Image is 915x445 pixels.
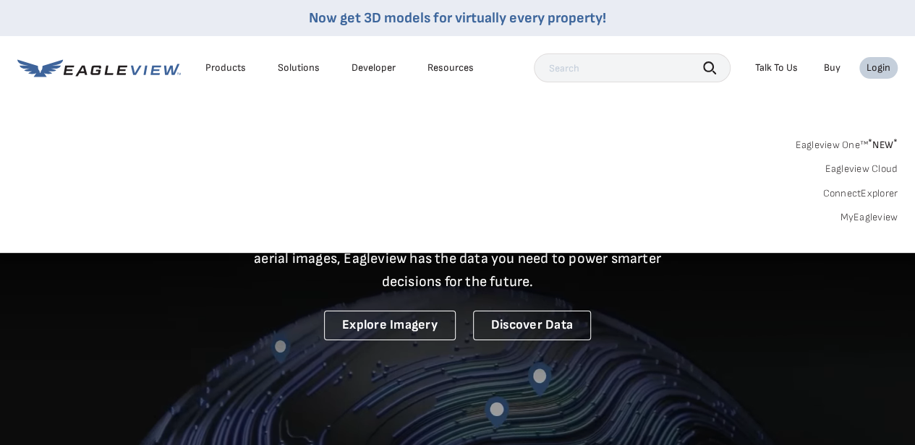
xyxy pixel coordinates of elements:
div: Login [867,61,890,74]
div: Products [205,61,246,74]
a: Developer [352,61,396,74]
div: Talk To Us [755,61,798,74]
a: Eagleview Cloud [825,163,898,176]
a: Eagleview One™*NEW* [795,134,898,151]
a: Explore Imagery [324,311,456,340]
a: Discover Data [473,311,591,340]
a: Now get 3D models for virtually every property! [309,9,606,27]
a: Buy [824,61,840,74]
span: NEW [868,139,898,151]
p: A new era starts here. Built on more than 3.5 billion high-resolution aerial images, Eagleview ha... [237,224,679,293]
div: Solutions [278,61,320,74]
a: ConnectExplorer [822,187,898,200]
input: Search [534,53,731,82]
div: Resources [427,61,474,74]
a: MyEagleview [840,211,898,224]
